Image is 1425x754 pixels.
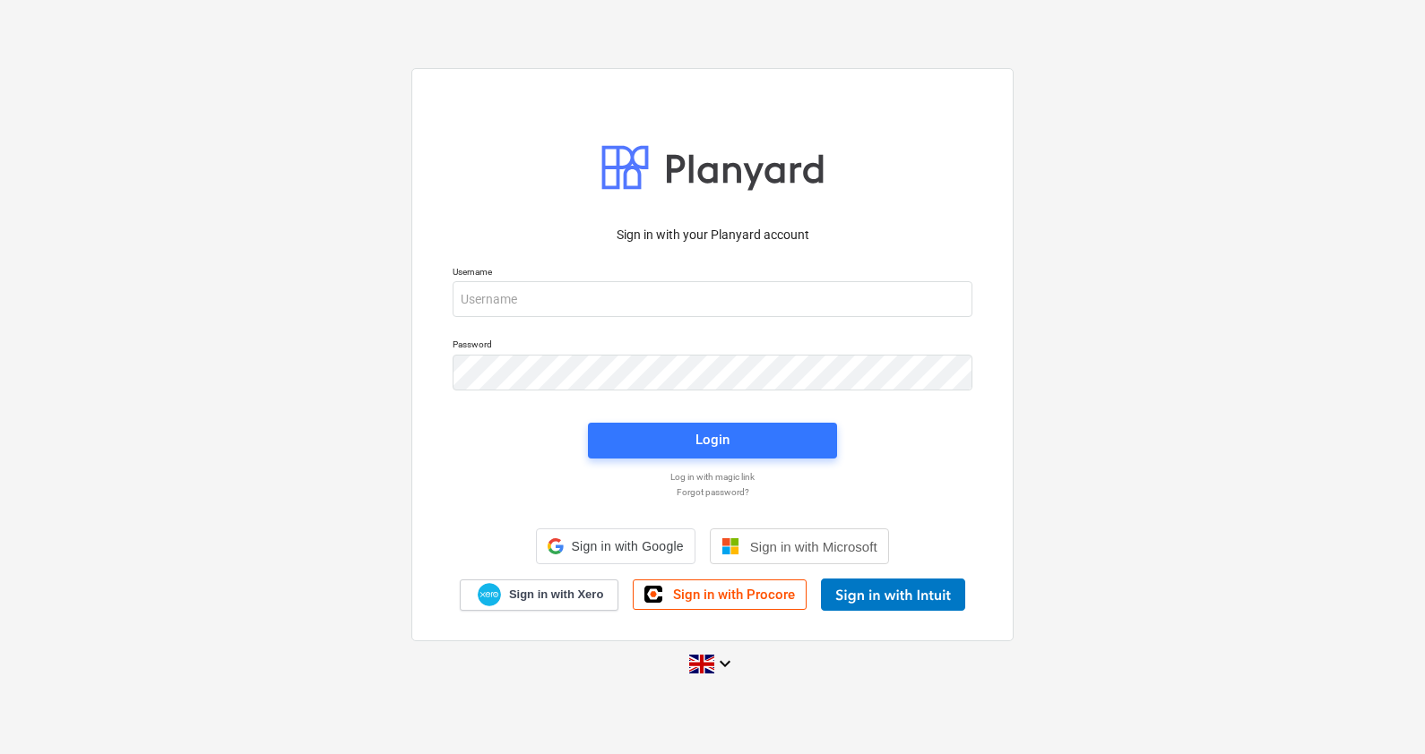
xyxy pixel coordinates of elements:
[721,537,739,555] img: Microsoft logo
[571,539,683,553] span: Sign in with Google
[673,587,795,603] span: Sign in with Procore
[714,653,736,674] i: keyboard_arrow_down
[509,587,603,603] span: Sign in with Xero
[453,338,972,354] p: Password
[444,486,981,498] a: Forgot password?
[633,579,807,610] a: Sign in with Procore
[460,579,619,611] a: Sign in with Xero
[588,423,837,458] button: Login
[750,539,877,554] span: Sign in with Microsoft
[536,528,695,564] div: Sign in with Google
[453,266,972,281] p: Username
[444,471,981,483] a: Log in with magic link
[453,281,972,317] input: Username
[453,226,972,244] p: Sign in with your Planyard account
[478,583,501,607] img: Xero logo
[695,428,730,451] div: Login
